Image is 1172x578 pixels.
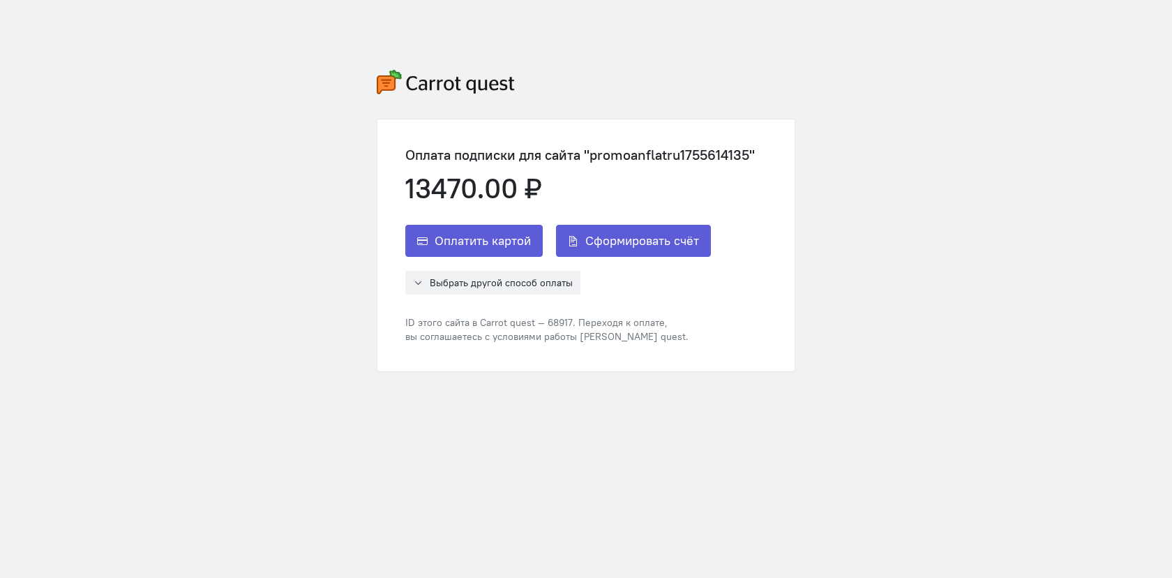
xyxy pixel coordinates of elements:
[435,232,531,249] span: Оплатить картой
[405,173,755,204] div: 13470.00 ₽
[556,225,711,257] button: Сформировать счёт
[430,276,573,289] span: Выбрать другой способ оплаты
[405,225,543,257] button: Оплатить картой
[585,232,699,249] span: Сформировать счёт
[405,147,755,163] div: Оплата подписки для сайта "promoanflatru1755614135"
[377,70,515,94] img: carrot-quest-logo.svg
[405,271,580,295] button: Выбрать другой способ оплаты
[405,316,755,343] div: ID этого сайта в Carrot quest — 68917. Переходя к оплате, вы соглашаетесь с условиями работы [PER...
